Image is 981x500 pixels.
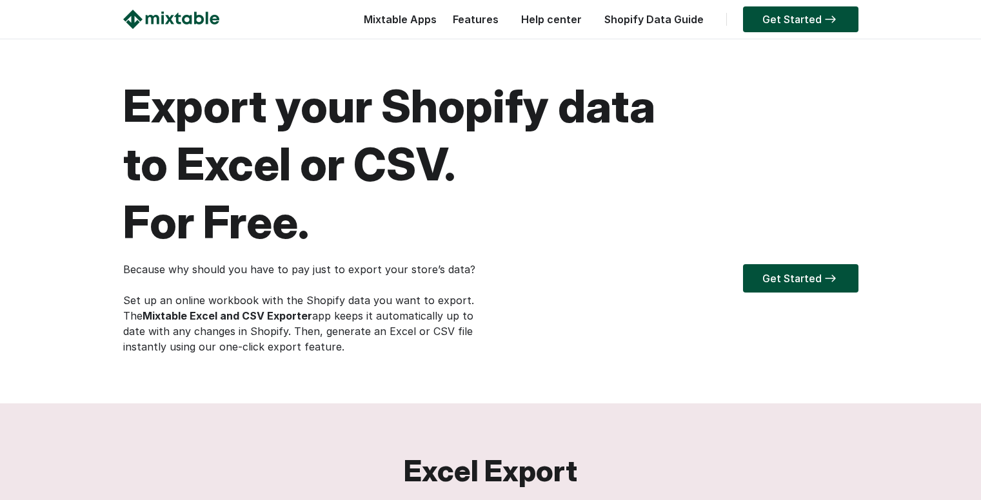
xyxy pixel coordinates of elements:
[822,274,839,282] img: arrow-right.svg
[123,77,858,251] h1: Export your Shopify data to Excel or CSV. For Free.
[123,262,491,354] p: Because why should you have to pay just to export your store’s data? Set up an online workbook wi...
[822,15,839,23] img: arrow-right.svg
[123,10,219,29] img: Mixtable logo
[743,264,858,293] a: Get Started
[446,13,505,26] a: Features
[515,13,588,26] a: Help center
[743,6,858,32] a: Get Started
[598,13,710,26] a: Shopify Data Guide
[123,403,858,500] h2: Excel Export
[357,10,437,35] div: Mixtable Apps
[143,309,312,322] strong: Mixtable Excel and CSV Exporter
